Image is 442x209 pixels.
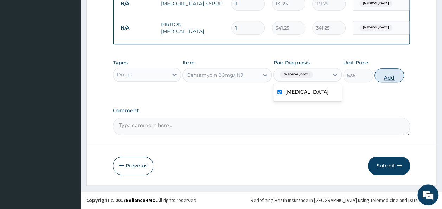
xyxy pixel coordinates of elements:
span: We're online! [41,61,97,132]
button: Previous [113,157,153,175]
footer: All rights reserved. [81,191,442,209]
label: Comment [113,108,410,114]
a: RelianceHMO [126,197,156,203]
span: [MEDICAL_DATA] [359,24,392,31]
td: PIRITON [MEDICAL_DATA] [158,17,228,38]
button: Submit [368,157,410,175]
label: Item [182,59,194,66]
textarea: Type your message and hit 'Enter' [4,137,134,161]
img: d_794563401_company_1708531726252_794563401 [13,35,28,53]
div: Drugs [117,71,132,78]
div: Chat with us now [37,39,118,49]
span: [MEDICAL_DATA] [280,71,313,78]
label: Pair Diagnosis [273,59,309,66]
div: Minimize live chat window [115,4,132,20]
button: Add [374,68,404,82]
label: [MEDICAL_DATA] [285,88,328,95]
strong: Copyright © 2017 . [86,197,157,203]
div: Gentamycin 80mg/INJ [186,71,243,78]
td: N/A [117,21,158,34]
label: Types [113,60,128,66]
div: Redefining Heath Insurance in [GEOGRAPHIC_DATA] using Telemedicine and Data Science! [251,197,437,204]
label: Unit Price [343,59,369,66]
